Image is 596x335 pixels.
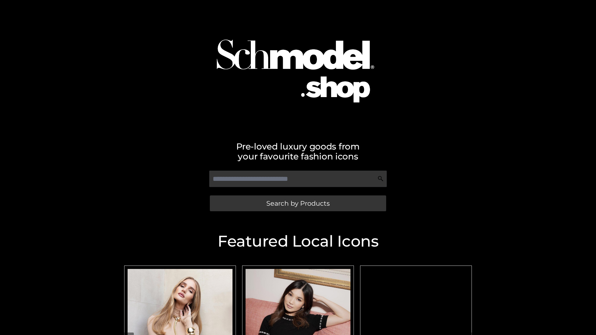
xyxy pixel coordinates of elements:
[210,195,386,211] a: Search by Products
[121,141,475,161] h2: Pre-loved luxury goods from your favourite fashion icons
[377,176,384,182] img: Search Icon
[121,234,475,249] h2: Featured Local Icons​
[266,200,330,207] span: Search by Products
